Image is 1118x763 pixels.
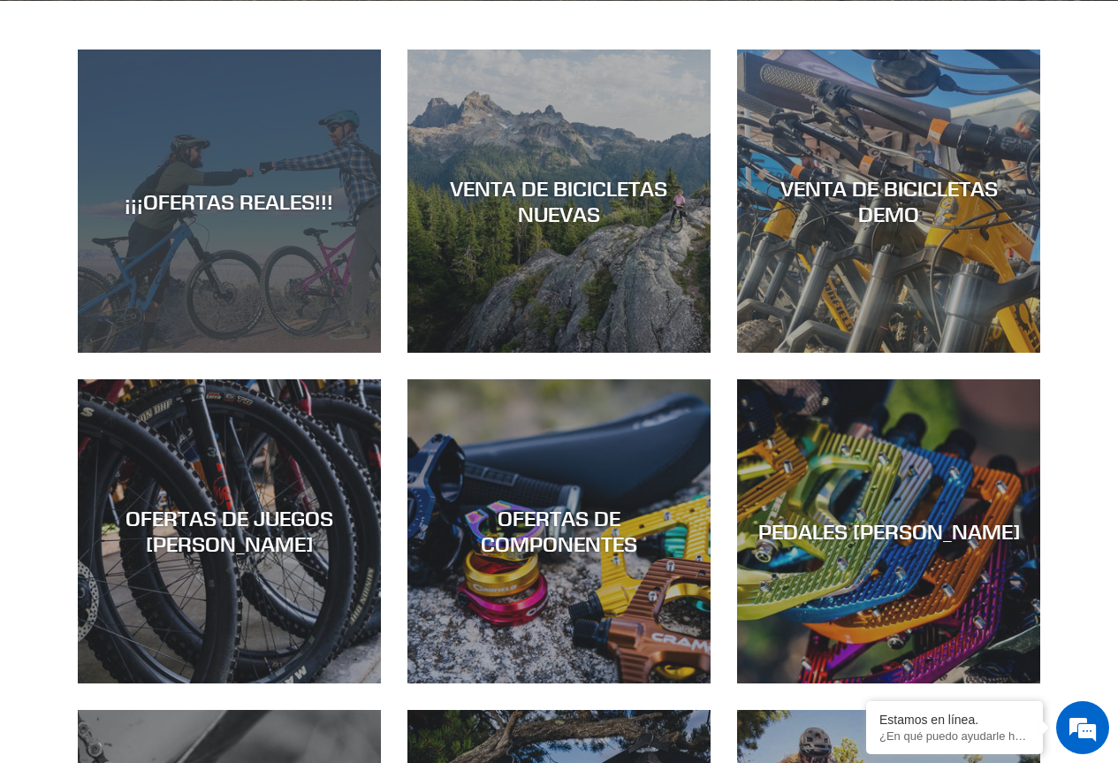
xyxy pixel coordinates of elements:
[481,505,637,557] font: OFERTAS DE COMPONENTES
[879,713,978,727] font: Estamos en línea.
[125,505,333,557] font: OFERTAS DE JUEGOS [PERSON_NAME]
[78,50,381,353] a: ¡¡¡OFERTAS REALES!!!
[737,50,1040,353] a: VENTA DE BICICLETAS DEMO
[407,50,711,353] a: VENTA DE BICICLETAS NUEVAS
[758,518,1020,545] font: PEDALES [PERSON_NAME]
[879,729,1030,743] p: ¿En qué puedo ayudarle hoy?
[780,175,998,227] font: VENTA DE BICICLETAS DEMO
[78,379,381,683] a: OFERTAS DE JUEGOS [PERSON_NAME]
[879,713,1030,727] div: Estamos en línea.
[879,729,1033,743] font: ¿En qué puedo ayudarle hoy?
[125,187,333,214] font: ¡¡¡OFERTAS REALES!!!
[737,379,1040,683] a: PEDALES [PERSON_NAME]
[407,379,711,683] a: OFERTAS DE COMPONENTES
[450,175,667,227] font: VENTA DE BICICLETAS NUEVAS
